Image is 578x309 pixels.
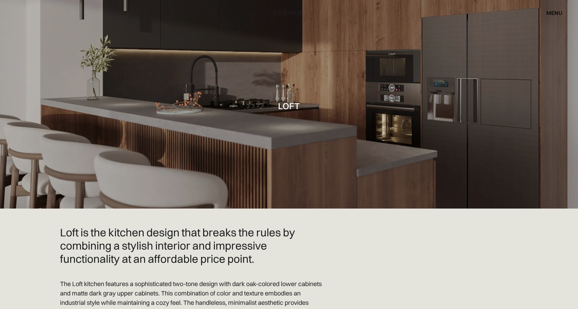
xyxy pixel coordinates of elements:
div: menu [546,10,562,16]
h2: Loft is the kitchen design that breaks the rules by combining a stylish interior and impressive f... [60,226,324,265]
a: home [266,8,312,17]
h1: Loft [278,101,300,111]
div: menu [539,7,562,19]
